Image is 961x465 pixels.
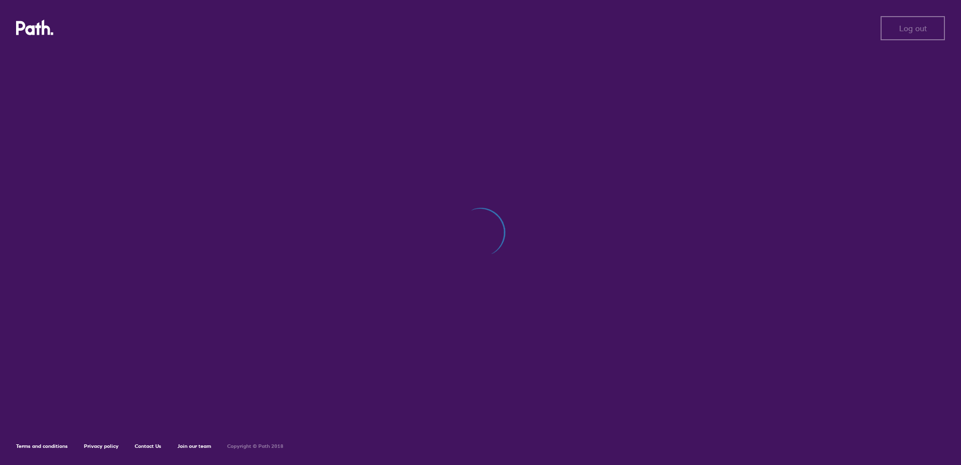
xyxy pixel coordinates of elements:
[16,443,68,449] a: Terms and conditions
[881,16,945,40] button: Log out
[135,443,161,449] a: Contact Us
[899,24,927,33] span: Log out
[227,443,283,449] h6: Copyright © Path 2018
[177,443,211,449] a: Join our team
[84,443,119,449] a: Privacy policy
